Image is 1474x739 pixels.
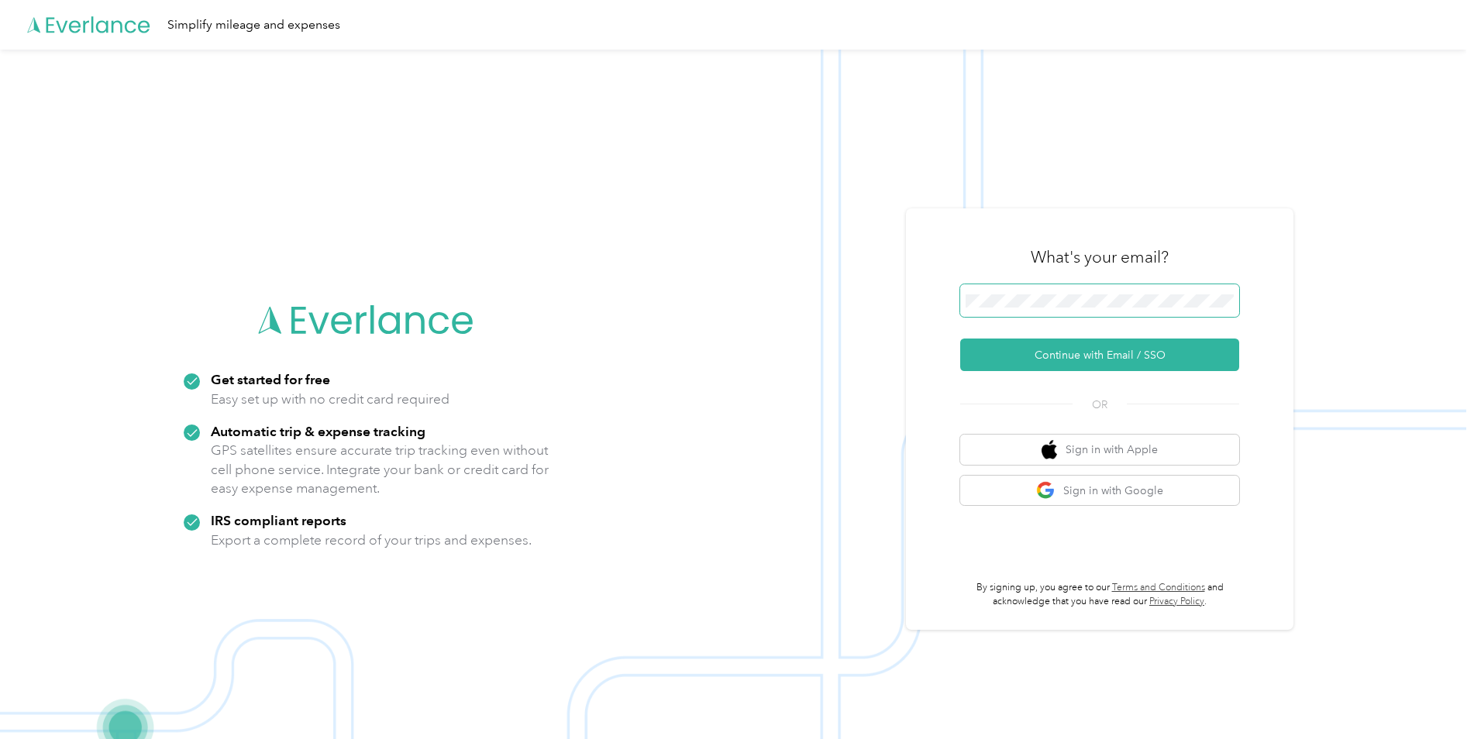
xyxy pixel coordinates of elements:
button: apple logoSign in with Apple [960,435,1239,465]
h3: What's your email? [1031,246,1169,268]
p: Easy set up with no credit card required [211,390,449,409]
a: Privacy Policy [1149,596,1204,607]
a: Terms and Conditions [1112,582,1205,593]
p: GPS satellites ensure accurate trip tracking even without cell phone service. Integrate your bank... [211,441,549,498]
img: google logo [1036,481,1056,500]
button: google logoSign in with Google [960,476,1239,506]
span: OR [1073,397,1127,413]
p: By signing up, you agree to our and acknowledge that you have read our . [960,581,1239,608]
div: Simplify mileage and expenses [167,15,340,35]
strong: IRS compliant reports [211,512,346,528]
img: apple logo [1042,440,1057,459]
button: Continue with Email / SSO [960,339,1239,371]
strong: Automatic trip & expense tracking [211,423,425,439]
strong: Get started for free [211,371,330,387]
p: Export a complete record of your trips and expenses. [211,531,532,550]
